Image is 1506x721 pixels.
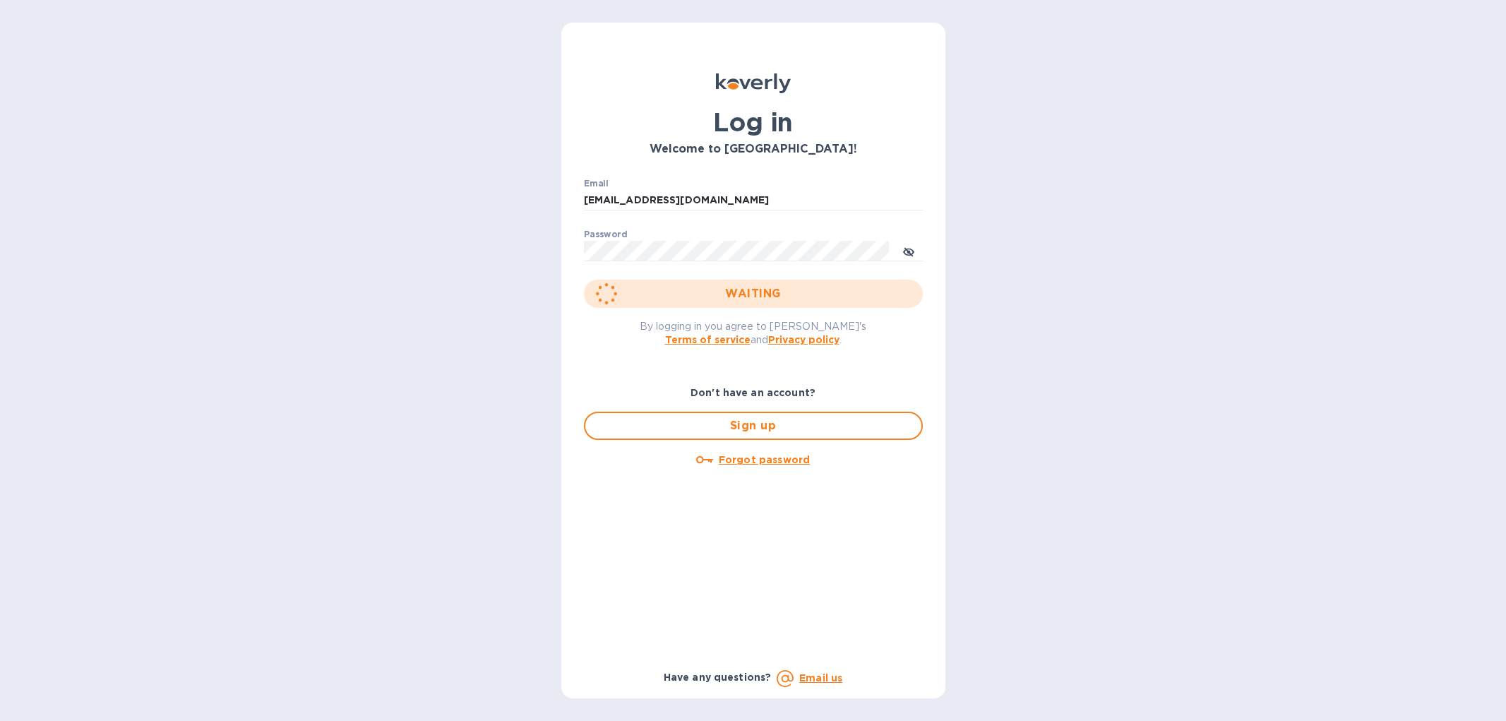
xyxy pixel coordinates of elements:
[584,230,627,239] label: Password
[719,454,810,465] u: Forgot password
[640,321,866,345] span: By logging in you agree to [PERSON_NAME]'s and .
[716,73,791,93] img: Koverly
[584,143,923,156] h3: Welcome to [GEOGRAPHIC_DATA]!
[691,387,815,398] b: Don't have an account?
[799,672,842,684] a: Email us
[597,417,910,434] span: Sign up
[584,190,923,211] input: Enter email address
[895,237,923,265] button: toggle password visibility
[665,334,751,345] a: Terms of service
[584,412,923,440] button: Sign up
[584,179,609,188] label: Email
[664,672,772,683] b: Have any questions?
[584,107,923,137] h1: Log in
[768,334,839,345] a: Privacy policy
